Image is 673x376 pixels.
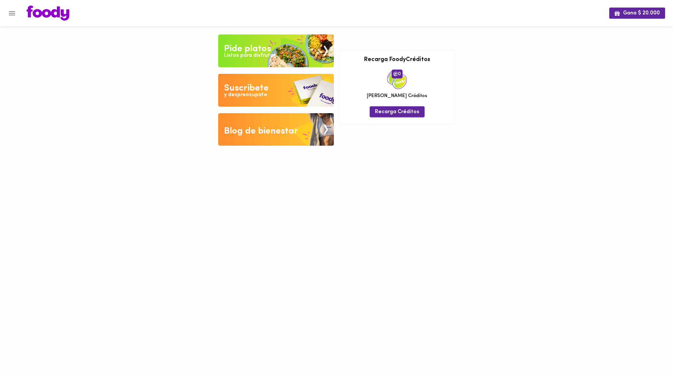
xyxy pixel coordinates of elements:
img: Disfruta bajar de peso [218,74,334,107]
img: foody-creditos.png [393,72,398,76]
div: Pide platos [224,42,271,55]
span: [PERSON_NAME] Créditos [367,93,427,99]
img: Blog de bienestar [218,113,334,146]
span: Recarga Créditos [375,109,419,115]
button: Menu [4,5,20,21]
div: Listos para disfrutar [224,52,275,59]
span: Gana $ 20.000 [615,10,660,16]
button: Recarga Créditos [370,106,425,117]
button: Gana $ 20.000 [609,8,665,18]
h3: Recarga FoodyCréditos [344,57,450,63]
span: 0 [392,70,403,78]
div: y despreocupate [224,91,267,99]
img: Pide un Platos [218,34,334,67]
img: logo.png [27,6,69,21]
img: credits-package.png [387,70,407,89]
iframe: Messagebird Livechat Widget [635,338,666,369]
div: Blog de bienestar [224,125,298,138]
div: Suscribete [224,82,268,95]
